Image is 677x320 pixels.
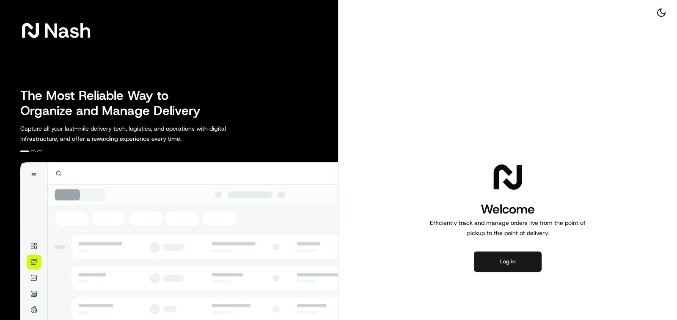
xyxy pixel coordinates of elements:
[20,123,264,144] p: Capture all your last-mile delivery tech, logistics, and operations with digital infrastructure, ...
[427,201,589,218] h1: Welcome
[44,22,91,39] span: Nash
[474,252,542,272] button: Log in
[427,218,589,238] p: Efficiently track and manage orders live from the point of pickup to the point of delivery.
[20,88,210,118] h2: The Most Reliable Way to Organize and Manage Delivery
